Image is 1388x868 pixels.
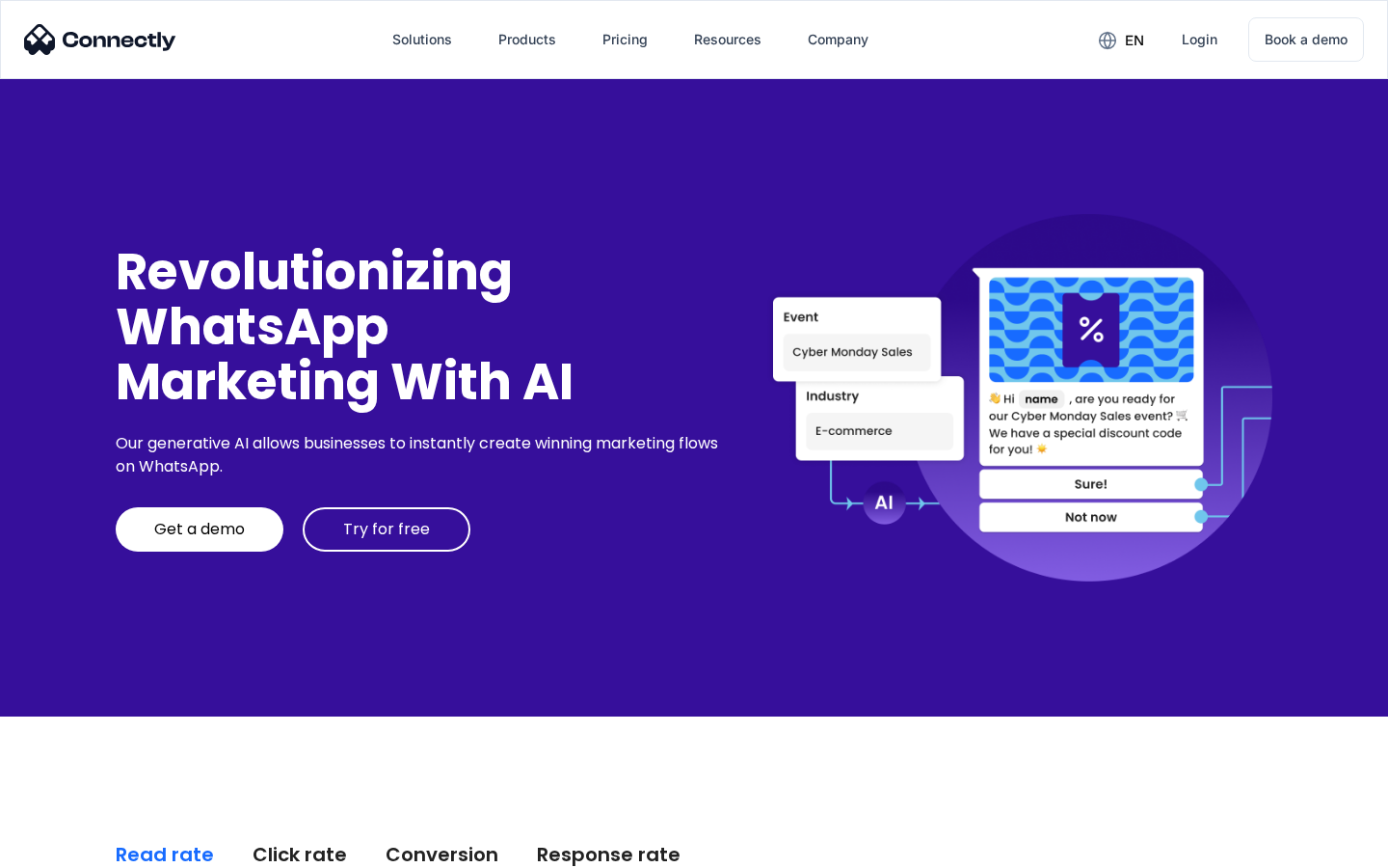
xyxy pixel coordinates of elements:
a: Pricing [587,16,663,63]
div: Login [1182,26,1217,53]
div: Company [792,16,884,63]
div: Resources [679,16,777,63]
div: Click rate [253,841,347,868]
img: Connectly Logo [24,24,176,55]
div: Solutions [392,26,452,53]
a: Try for free [303,507,470,552]
div: Revolutionizing WhatsApp Marketing With AI [116,244,725,410]
ul: Language list [39,834,116,861]
div: Products [483,16,572,63]
a: Get a demo [116,507,283,552]
div: Read rate [116,841,214,868]
a: Login [1166,16,1233,63]
div: Company [808,26,868,53]
a: Book a demo [1248,17,1364,62]
div: Pricing [602,26,648,53]
div: en [1125,27,1144,54]
div: Try for free [343,520,430,539]
div: Response rate [537,841,681,868]
div: Get a demo [154,520,245,539]
div: Solutions [377,16,467,63]
div: Products [498,26,556,53]
div: Resources [694,26,761,53]
aside: Language selected: English [19,834,116,861]
div: Our generative AI allows businesses to instantly create winning marketing flows on WhatsApp. [116,432,725,478]
div: Conversion [386,841,498,868]
div: en [1083,25,1159,54]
